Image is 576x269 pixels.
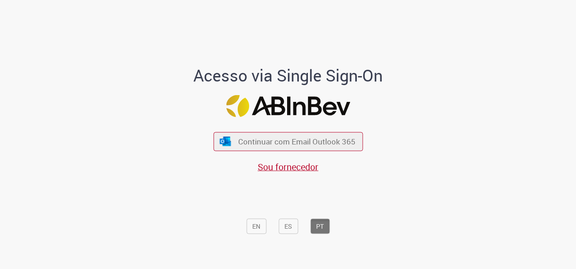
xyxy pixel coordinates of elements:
[213,132,363,151] button: ícone Azure/Microsoft 360 Continuar com Email Outlook 365
[310,218,330,234] button: PT
[278,218,298,234] button: ES
[238,136,355,147] span: Continuar com Email Outlook 365
[246,218,266,234] button: EN
[163,66,414,84] h1: Acesso via Single Sign-On
[226,95,350,117] img: Logo ABInBev
[219,136,232,146] img: ícone Azure/Microsoft 360
[258,160,318,173] a: Sou fornecedor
